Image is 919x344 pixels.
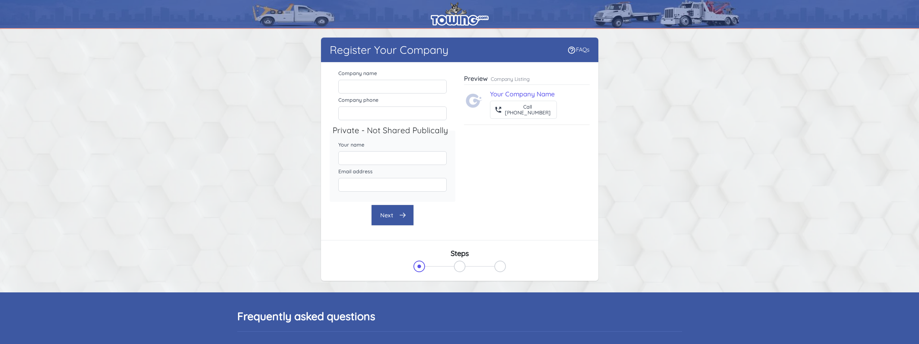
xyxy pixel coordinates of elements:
[330,249,590,258] h3: Steps
[567,46,590,53] a: FAQs
[237,310,682,323] h2: Frequently asked questions
[330,43,448,56] h1: Register Your Company
[490,101,557,119] button: Call[PHONE_NUMBER]
[505,104,551,116] div: Call [PHONE_NUMBER]
[490,90,555,98] a: Your Company Name
[338,141,447,148] label: Your name
[338,96,447,104] label: Company phone
[431,2,489,26] img: logo.png
[338,70,447,77] label: Company name
[371,205,414,226] button: Next
[465,92,483,109] img: Towing.com Logo
[338,168,447,175] label: Email address
[333,125,458,137] legend: Private - Not Shared Publically
[464,74,488,83] h3: Preview
[491,75,530,83] p: Company Listing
